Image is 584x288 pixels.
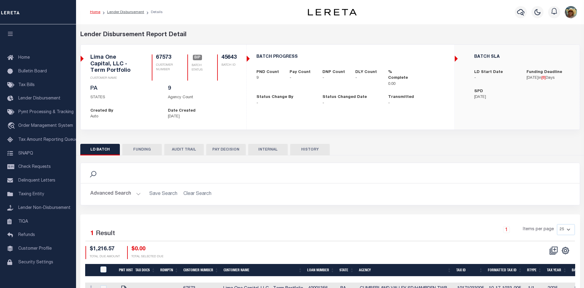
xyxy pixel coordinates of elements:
label: Status Changed Date [322,94,367,100]
p: [DATE] [168,114,237,120]
th: Tax Year: activate to sort column ascending [544,264,569,276]
h4: $0.00 [131,246,163,253]
p: STATES [90,95,159,101]
th: Rdmptn: activate to sort column ascending [158,264,181,276]
label: Pay Count [290,69,311,75]
label: % Complete [388,69,412,81]
h5: BATCH PROGRESS [256,54,445,60]
li: Details [144,9,163,15]
span: Lender Non-Disbursement [18,206,71,210]
span: 8 [542,76,544,80]
span: Security Settings [18,260,53,265]
th: Pmt Hist [116,264,133,276]
p: TOTAL SELECTED DUE [131,255,163,259]
label: Transmitted [388,94,414,100]
span: Tax Bills [18,83,35,87]
h5: BATCH SLA [474,54,569,60]
p: Auto [90,114,159,120]
span: Refunds [18,233,35,237]
span: Pymt Processing & Tracking [18,110,74,114]
span: Check Requests [18,165,51,169]
p: BATCH STATUS [192,63,203,72]
h4: $1,216.57 [90,246,120,253]
span: Items per page [523,226,554,233]
label: Funding Deadline [527,69,562,75]
button: PAY DECISION [206,144,246,155]
p: - [355,75,379,81]
p: - [256,100,313,106]
h5: 45643 [221,54,237,61]
button: FUNDING [122,144,162,155]
label: Status Change By [256,94,293,100]
div: Lender Disbursement Report Detail [80,30,580,40]
span: [ ] [541,76,546,80]
p: - [290,75,313,81]
span: Lender Disbursement [18,96,61,101]
p: [DATE] [474,94,517,100]
label: Created By [90,108,113,114]
th: Formatted Tax Id: activate to sort column ascending [485,264,525,276]
span: [DATE] [527,76,538,80]
span: Tax Amount Reporting Queue [18,138,78,142]
span: Delinquent Letters [18,179,55,183]
button: LD BATCH [80,144,120,155]
p: - [474,75,517,81]
p: CUSTOMER NUMBER [156,63,173,72]
th: State: activate to sort column ascending [337,264,356,276]
p: Agency Count [168,95,237,101]
a: 1 [503,226,510,233]
span: Taxing Entity [18,192,44,196]
label: PND Count [256,69,279,75]
p: - [322,75,346,81]
p: TOTAL DUE AMOUNT [90,255,120,259]
th: &nbsp;&nbsp;&nbsp;&nbsp;&nbsp;&nbsp;&nbsp;&nbsp;&nbsp;&nbsp; [85,264,97,276]
span: SNAPQ [18,151,33,155]
a: Home [90,10,100,14]
p: in Days [527,75,570,81]
button: Advanced Search [90,188,141,200]
p: BATCH ID [221,63,237,68]
p: - [322,100,379,106]
label: DLY Count [355,69,377,75]
th: Customer Number: activate to sort column ascending [181,264,221,276]
label: SPD [474,88,483,95]
i: travel_explore [7,122,17,130]
span: 1 [90,231,94,237]
button: HISTORY [290,144,330,155]
h5: Lima One Capital, LLC - Term Portfolio [90,54,137,74]
label: Date Created [168,108,196,114]
label: LD Start Date [474,69,503,75]
th: Customer Name: activate to sort column ascending [221,264,305,276]
th: Agency: activate to sort column ascending [356,264,454,276]
button: INTERNAL [248,144,288,155]
label: DNP Count [322,69,345,75]
th: Tax Id: activate to sort column ascending [454,264,485,276]
a: Lender Disbursement [107,10,144,14]
th: Tax Docs: activate to sort column ascending [133,264,158,276]
th: PayeePmtBatchStatus [97,264,116,276]
a: BIP [193,55,202,61]
h5: 9 [168,85,237,92]
span: Bulletin Board [18,69,47,74]
label: Result [96,229,115,239]
span: Home [18,56,30,60]
th: RType: activate to sort column ascending [525,264,544,276]
p: 9 [256,75,280,81]
h5: 67573 [156,54,173,61]
span: BIP [193,55,202,60]
th: Loan Number: activate to sort column ascending [305,264,337,276]
p: 0.00 [388,81,412,87]
h5: PA [90,85,159,92]
span: TIQA [18,219,28,224]
span: Order Management System [18,124,73,128]
p: - [388,100,445,106]
p: CUSTOMER NAME [90,76,137,81]
img: logo-dark.svg [308,9,356,16]
span: Customer Profile [18,247,52,251]
button: AUDIT TRAIL [164,144,204,155]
